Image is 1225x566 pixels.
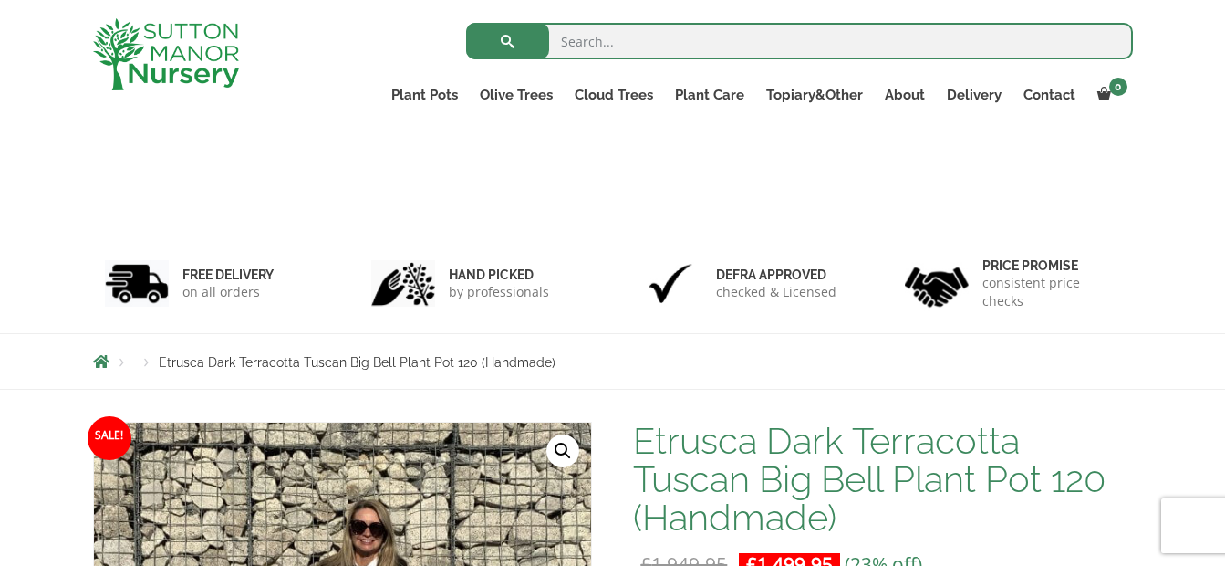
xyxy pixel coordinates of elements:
span: Etrusca Dark Terracotta Tuscan Big Bell Plant Pot 120 (Handmade) [159,355,555,370]
h6: FREE DELIVERY [182,267,274,283]
nav: Breadcrumbs [93,354,1133,369]
a: Cloud Trees [564,82,664,108]
input: Search... [466,23,1133,59]
h6: Defra approved [716,267,836,283]
a: Olive Trees [469,82,564,108]
span: Sale! [88,416,131,460]
h1: Etrusca Dark Terracotta Tuscan Big Bell Plant Pot 120 (Handmade) [633,422,1132,537]
img: 1.jpg [105,260,169,307]
p: by professionals [449,283,549,301]
a: 0 [1086,82,1133,108]
a: About [874,82,936,108]
p: consistent price checks [982,274,1121,310]
a: Delivery [936,82,1012,108]
p: checked & Licensed [716,283,836,301]
img: 4.jpg [905,256,969,311]
a: Contact [1012,82,1086,108]
a: Plant Care [664,82,755,108]
h6: hand picked [449,267,549,283]
a: Plant Pots [380,82,469,108]
img: 2.jpg [371,260,435,307]
img: logo [93,18,239,90]
a: Topiary&Other [755,82,874,108]
p: on all orders [182,283,274,301]
img: 3.jpg [638,260,702,307]
span: 0 [1109,78,1127,96]
a: View full-screen image gallery [546,435,579,467]
h6: Price promise [982,257,1121,274]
